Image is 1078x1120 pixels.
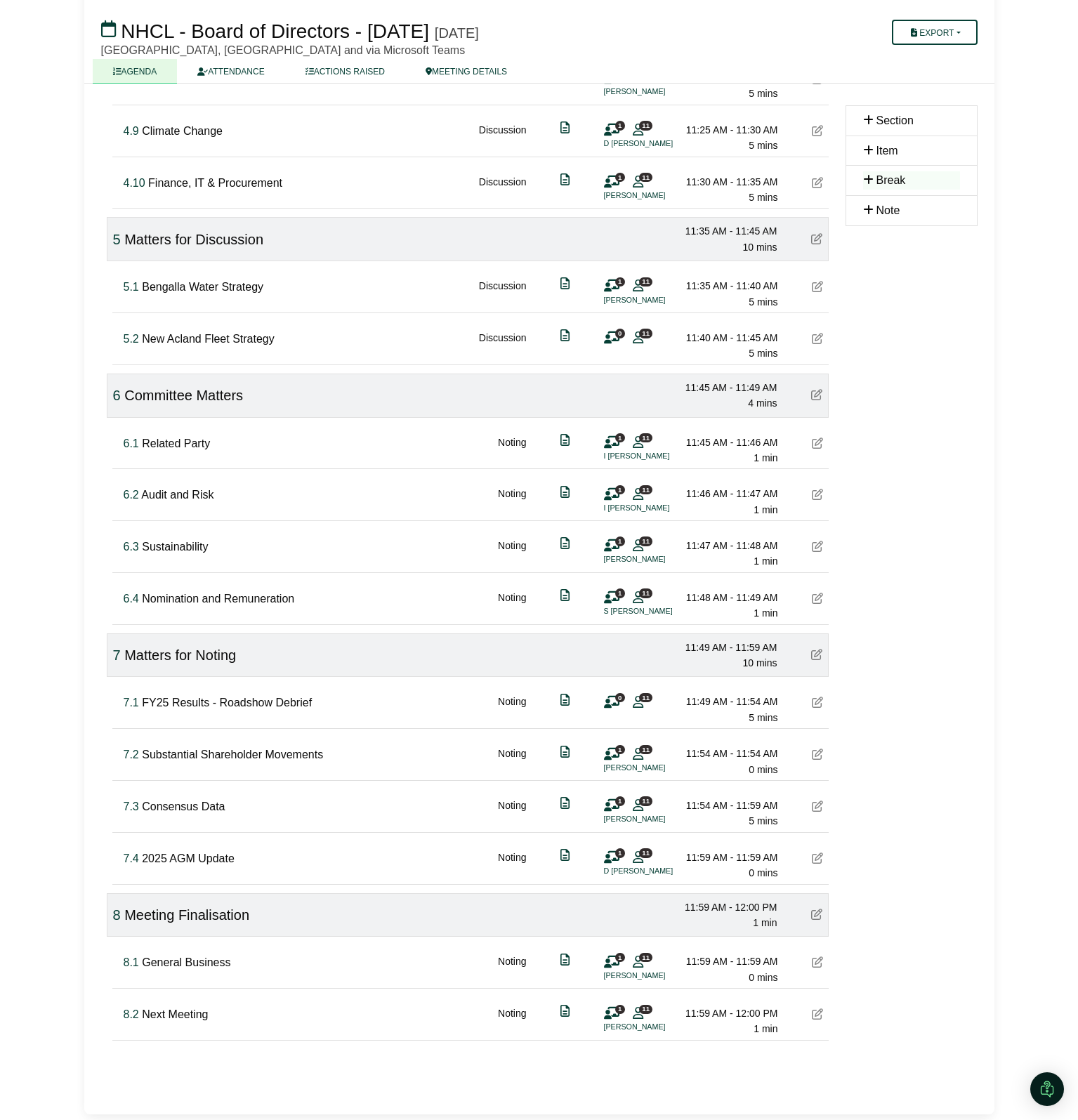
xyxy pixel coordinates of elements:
span: Bengalla Water Strategy [142,281,263,293]
div: Noting [498,954,526,985]
span: Click to fine tune number [124,697,139,709]
span: 5 mins [749,815,777,826]
span: Nomination and Remuneration [142,593,294,605]
span: Click to fine tune number [113,388,121,403]
span: FY25 Results - Roadshow Debrief [142,697,312,709]
div: 11:49 AM - 11:54 AM [680,694,778,709]
span: 1 [615,121,625,130]
span: Click to fine tune number [113,647,121,663]
span: General Business [142,956,230,968]
span: Climate Change [142,125,223,137]
div: 11:35 AM - 11:40 AM [680,278,778,294]
span: Matters for Discussion [124,232,263,247]
span: 4 mins [748,397,777,409]
li: [PERSON_NAME] [604,1021,709,1033]
span: 11 [639,277,652,286]
div: 11:54 AM - 11:59 AM [680,798,778,813]
li: [PERSON_NAME] [604,190,709,202]
span: 11 [639,1005,652,1014]
span: 11 [639,433,652,442]
span: Click to fine tune number [113,232,121,247]
div: 11:48 AM - 11:49 AM [680,590,778,605]
div: Noting [498,435,526,466]
span: Click to fine tune number [124,489,139,501]
li: D [PERSON_NAME] [604,138,709,150]
span: Note [876,204,900,216]
span: Break [876,174,906,186]
span: Sustainability [142,541,208,553]
span: 11 [639,588,652,598]
div: Discussion [479,70,527,102]
span: 11 [639,121,652,130]
span: 11 [639,536,652,546]
span: Click to fine tune number [124,333,139,345]
span: Substantial Shareholder Movements [142,749,323,760]
span: Meeting Finalisation [124,907,249,923]
span: 1 [615,745,625,754]
span: 11 [639,173,652,182]
span: Click to fine tune number [124,749,139,760]
a: AGENDA [93,59,178,84]
div: Noting [498,694,526,725]
span: 0 [615,693,625,702]
span: 0 mins [749,764,777,775]
span: Click to fine tune number [124,125,139,137]
span: 11 [639,485,652,494]
span: Click to fine tune number [124,177,145,189]
span: 0 mins [749,972,777,983]
span: 1 min [754,607,777,619]
div: Noting [498,590,526,621]
div: 11:35 AM - 11:45 AM [679,223,777,239]
div: Open Intercom Messenger [1030,1072,1064,1106]
span: 1 [615,173,625,182]
span: 11 [639,745,652,754]
div: 11:59 AM - 11:59 AM [680,850,778,865]
span: 1 [615,536,625,546]
a: ACTIONS RAISED [285,59,405,84]
span: Click to fine tune number [124,956,139,968]
div: 11:45 AM - 11:46 AM [680,435,778,450]
span: 11 [639,796,652,805]
span: Next Meeting [142,1008,208,1020]
li: [PERSON_NAME] [604,762,709,774]
span: 1 [615,485,625,494]
span: Click to fine tune number [113,907,121,923]
li: S [PERSON_NAME] [604,605,709,617]
div: Discussion [479,122,527,154]
li: I [PERSON_NAME] [604,502,709,514]
div: 11:59 AM - 12:00 PM [680,1006,778,1021]
span: Click to fine tune number [124,801,139,812]
div: 11:25 AM - 11:30 AM [680,122,778,138]
div: Noting [498,746,526,777]
li: [PERSON_NAME] [604,553,709,565]
span: 1 min [754,555,777,567]
span: 5 mins [749,296,777,308]
span: Click to fine tune number [124,541,139,553]
div: [DATE] [435,25,479,41]
span: 1 min [754,504,777,515]
div: Noting [498,486,526,518]
span: 1 [615,848,625,857]
span: 1 min [754,1023,777,1034]
span: Related Party [142,437,210,449]
span: 1 min [753,917,777,928]
div: 11:40 AM - 11:45 AM [680,330,778,345]
div: Discussion [479,174,527,206]
div: 11:49 AM - 11:59 AM [679,640,777,655]
span: Item [876,145,898,157]
li: I [PERSON_NAME] [604,450,709,462]
div: Noting [498,538,526,569]
li: [PERSON_NAME] [604,970,709,982]
span: 0 [615,329,625,338]
span: [GEOGRAPHIC_DATA], [GEOGRAPHIC_DATA] and via Microsoft Teams [101,44,466,56]
span: 10 mins [742,657,777,668]
span: Matters for Noting [124,647,236,663]
span: Finance, IT & Procurement [148,177,282,189]
a: ATTENDANCE [177,59,284,84]
span: 5 mins [749,348,777,359]
div: 11:59 AM - 12:00 PM [679,900,777,915]
li: [PERSON_NAME] [604,294,709,306]
span: 5 mins [749,140,777,151]
div: Noting [498,850,526,881]
span: 5 mins [749,192,777,203]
